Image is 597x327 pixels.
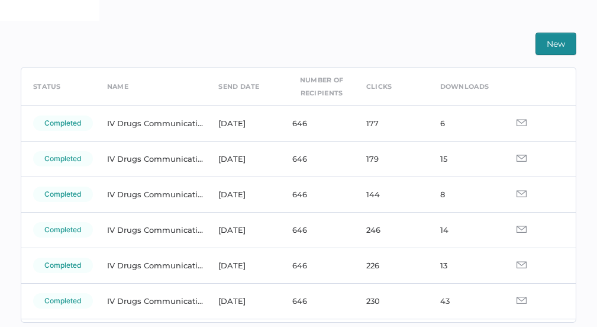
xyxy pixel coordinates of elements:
div: completed [33,187,93,202]
td: 646 [280,141,354,177]
td: 179 [354,141,428,177]
div: send date [218,80,259,93]
td: 646 [280,177,354,212]
td: IV Drugs Communications [95,212,207,248]
td: [DATE] [206,105,280,141]
td: IV Drugs Communications [95,141,207,177]
td: 230 [354,283,428,319]
div: status [33,80,61,93]
img: email-icon-grey.d9de4670.svg [517,261,527,268]
td: 6 [428,105,502,141]
div: name [107,80,128,93]
td: 8 [428,177,502,212]
td: [DATE] [206,212,280,248]
td: IV Drugs Communications [95,105,207,141]
td: 646 [280,105,354,141]
div: completed [33,151,93,166]
div: completed [33,258,93,273]
div: completed [33,116,93,131]
td: 144 [354,177,428,212]
td: 43 [428,283,502,319]
div: completed [33,222,93,238]
td: 646 [280,212,354,248]
td: [DATE] [206,283,280,319]
span: New [547,33,565,54]
img: email-icon-grey.d9de4670.svg [517,190,527,197]
td: IV Drugs Communications [95,283,207,319]
td: 646 [280,248,354,283]
td: 15 [428,141,502,177]
img: email-icon-grey.d9de4670.svg [517,119,527,126]
td: [DATE] [206,248,280,283]
td: 246 [354,212,428,248]
td: 14 [428,212,502,248]
img: email-icon-grey.d9de4670.svg [517,155,527,162]
div: completed [33,293,93,309]
div: downloads [440,80,489,93]
img: email-icon-grey.d9de4670.svg [517,297,527,304]
td: [DATE] [206,177,280,212]
div: clicks [366,80,392,93]
img: email-icon-grey.d9de4670.svg [517,226,527,233]
td: 13 [428,248,502,283]
td: IV Drugs Communications [95,248,207,283]
td: 177 [354,105,428,141]
td: 226 [354,248,428,283]
td: [DATE] [206,141,280,177]
div: number of recipients [292,73,351,100]
td: IV Drugs Communications [95,177,207,212]
td: 646 [280,283,354,319]
button: New [535,33,576,55]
